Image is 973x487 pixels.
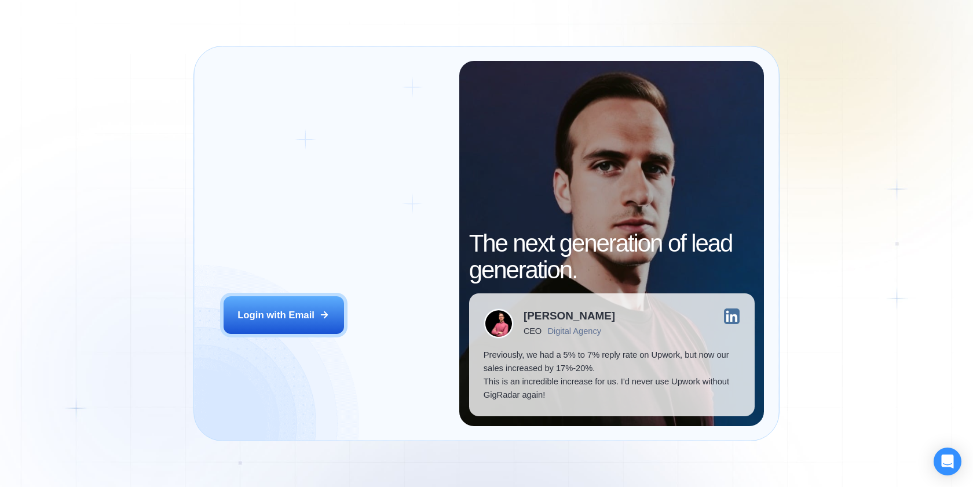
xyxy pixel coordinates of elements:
[237,308,314,322] div: Login with Email
[934,448,961,475] div: Open Intercom Messenger
[224,296,344,334] button: Login with Email
[524,311,615,322] div: [PERSON_NAME]
[469,230,755,284] h2: The next generation of lead generation.
[524,326,542,336] div: CEO
[484,348,740,402] p: Previously, we had a 5% to 7% reply rate on Upwork, but now our sales increased by 17%-20%. This ...
[547,326,601,336] div: Digital Agency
